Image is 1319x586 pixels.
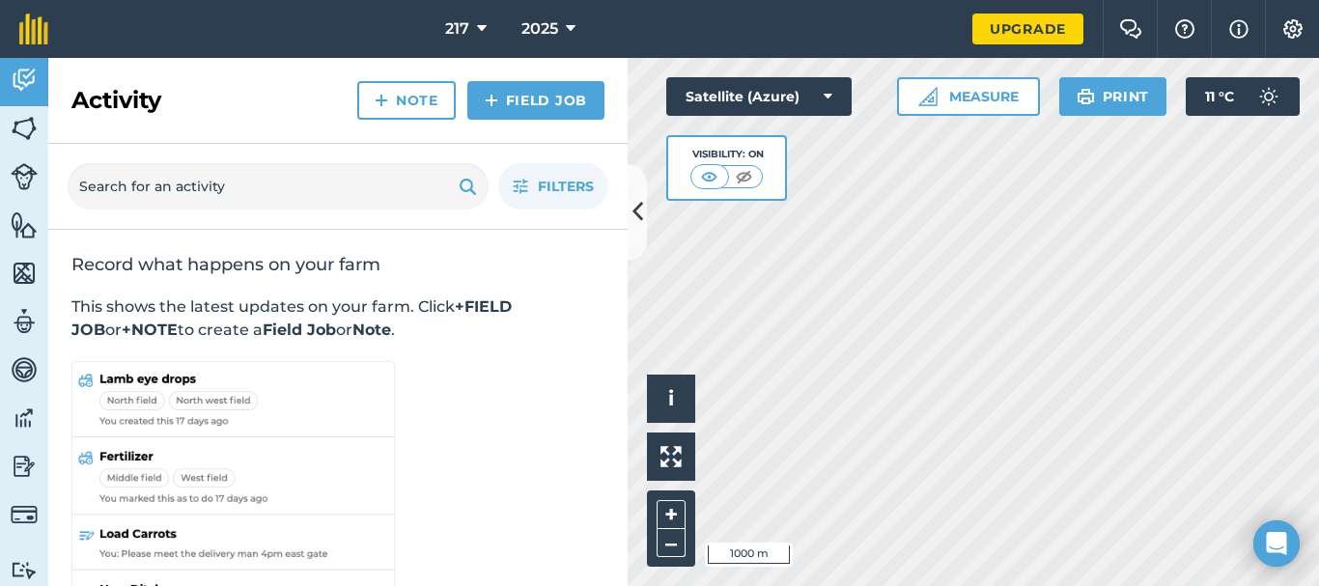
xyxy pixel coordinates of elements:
button: i [647,375,695,423]
img: svg+xml;base64,PD94bWwgdmVyc2lvbj0iMS4wIiBlbmNvZGluZz0idXRmLTgiPz4KPCEtLSBHZW5lcmF0b3I6IEFkb2JlIE... [1249,77,1288,116]
button: Filters [498,163,608,209]
img: fieldmargin Logo [19,14,48,44]
img: Ruler icon [918,87,938,106]
button: Satellite (Azure) [666,77,852,116]
span: i [668,386,674,410]
img: svg+xml;base64,PHN2ZyB4bWxucz0iaHR0cDovL3d3dy53My5vcmcvMjAwMC9zdmciIHdpZHRoPSI1NiIgaGVpZ2h0PSI2MC... [11,210,38,239]
img: svg+xml;base64,PHN2ZyB4bWxucz0iaHR0cDovL3d3dy53My5vcmcvMjAwMC9zdmciIHdpZHRoPSI1MCIgaGVpZ2h0PSI0MC... [732,167,756,186]
img: svg+xml;base64,PHN2ZyB4bWxucz0iaHR0cDovL3d3dy53My5vcmcvMjAwMC9zdmciIHdpZHRoPSIxNyIgaGVpZ2h0PSIxNy... [1229,17,1249,41]
input: Search for an activity [68,163,489,209]
img: svg+xml;base64,PHN2ZyB4bWxucz0iaHR0cDovL3d3dy53My5vcmcvMjAwMC9zdmciIHdpZHRoPSIxOSIgaGVpZ2h0PSIyNC... [1077,85,1095,108]
strong: +NOTE [122,321,178,339]
button: Print [1059,77,1167,116]
img: Four arrows, one pointing top left, one top right, one bottom right and the last bottom left [660,446,682,467]
a: Note [357,81,456,120]
button: Measure [897,77,1040,116]
div: Visibility: On [690,147,764,162]
img: svg+xml;base64,PD94bWwgdmVyc2lvbj0iMS4wIiBlbmNvZGluZz0idXRmLTgiPz4KPCEtLSBHZW5lcmF0b3I6IEFkb2JlIE... [11,66,38,95]
img: svg+xml;base64,PD94bWwgdmVyc2lvbj0iMS4wIiBlbmNvZGluZz0idXRmLTgiPz4KPCEtLSBHZW5lcmF0b3I6IEFkb2JlIE... [11,452,38,481]
button: 11 °C [1186,77,1300,116]
button: – [657,529,686,557]
img: svg+xml;base64,PD94bWwgdmVyc2lvbj0iMS4wIiBlbmNvZGluZz0idXRmLTgiPz4KPCEtLSBHZW5lcmF0b3I6IEFkb2JlIE... [11,163,38,190]
span: 217 [445,17,469,41]
img: svg+xml;base64,PHN2ZyB4bWxucz0iaHR0cDovL3d3dy53My5vcmcvMjAwMC9zdmciIHdpZHRoPSIxNCIgaGVpZ2h0PSIyNC... [485,89,498,112]
img: svg+xml;base64,PHN2ZyB4bWxucz0iaHR0cDovL3d3dy53My5vcmcvMjAwMC9zdmciIHdpZHRoPSI1NiIgaGVpZ2h0PSI2MC... [11,259,38,288]
a: Upgrade [972,14,1083,44]
span: 2025 [521,17,558,41]
strong: Field Job [263,321,336,339]
img: svg+xml;base64,PD94bWwgdmVyc2lvbj0iMS4wIiBlbmNvZGluZz0idXRmLTgiPz4KPCEtLSBHZW5lcmF0b3I6IEFkb2JlIE... [11,501,38,528]
img: svg+xml;base64,PD94bWwgdmVyc2lvbj0iMS4wIiBlbmNvZGluZz0idXRmLTgiPz4KPCEtLSBHZW5lcmF0b3I6IEFkb2JlIE... [11,355,38,384]
strong: Note [352,321,391,339]
span: Filters [538,176,594,197]
button: + [657,500,686,529]
span: 11 ° C [1205,77,1234,116]
div: Open Intercom Messenger [1253,520,1300,567]
img: svg+xml;base64,PHN2ZyB4bWxucz0iaHR0cDovL3d3dy53My5vcmcvMjAwMC9zdmciIHdpZHRoPSIxNCIgaGVpZ2h0PSIyNC... [375,89,388,112]
img: A question mark icon [1173,19,1196,39]
img: svg+xml;base64,PHN2ZyB4bWxucz0iaHR0cDovL3d3dy53My5vcmcvMjAwMC9zdmciIHdpZHRoPSIxOSIgaGVpZ2h0PSIyNC... [459,175,477,198]
a: Field Job [467,81,604,120]
h2: Activity [71,85,161,116]
img: svg+xml;base64,PD94bWwgdmVyc2lvbj0iMS4wIiBlbmNvZGluZz0idXRmLTgiPz4KPCEtLSBHZW5lcmF0b3I6IEFkb2JlIE... [11,404,38,433]
img: svg+xml;base64,PHN2ZyB4bWxucz0iaHR0cDovL3d3dy53My5vcmcvMjAwMC9zdmciIHdpZHRoPSI1MCIgaGVpZ2h0PSI0MC... [697,167,721,186]
p: This shows the latest updates on your farm. Click or to create a or . [71,295,604,342]
h2: Record what happens on your farm [71,253,604,276]
img: Two speech bubbles overlapping with the left bubble in the forefront [1119,19,1142,39]
img: A cog icon [1281,19,1305,39]
img: svg+xml;base64,PD94bWwgdmVyc2lvbj0iMS4wIiBlbmNvZGluZz0idXRmLTgiPz4KPCEtLSBHZW5lcmF0b3I6IEFkb2JlIE... [11,307,38,336]
img: svg+xml;base64,PHN2ZyB4bWxucz0iaHR0cDovL3d3dy53My5vcmcvMjAwMC9zdmciIHdpZHRoPSI1NiIgaGVpZ2h0PSI2MC... [11,114,38,143]
img: svg+xml;base64,PD94bWwgdmVyc2lvbj0iMS4wIiBlbmNvZGluZz0idXRmLTgiPz4KPCEtLSBHZW5lcmF0b3I6IEFkb2JlIE... [11,561,38,579]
